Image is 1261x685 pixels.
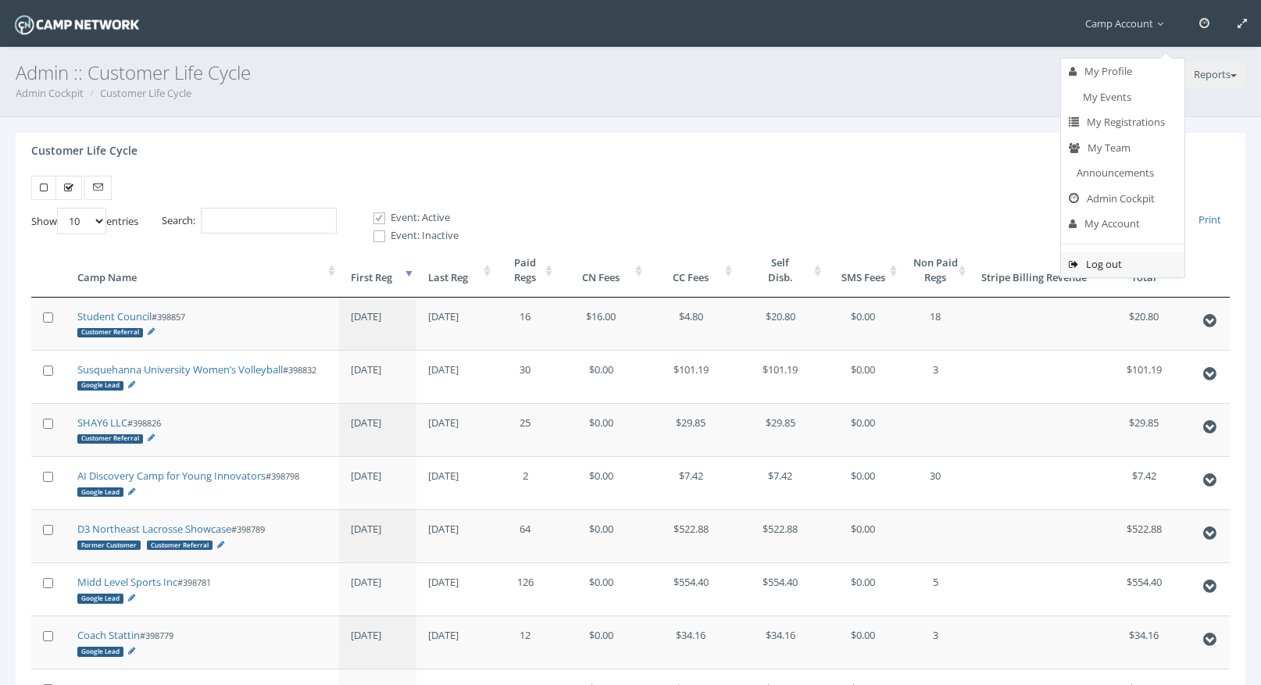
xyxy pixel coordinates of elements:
td: $554.40 [646,562,736,615]
td: 30 [495,350,556,403]
td: $0.00 [825,403,901,456]
td: $20.80 [1098,298,1189,350]
div: Former Customer [77,541,141,550]
td: [DATE] [339,298,416,350]
th: Camp Name: activate to sort column ascending [66,244,339,297]
small: #398857 [77,311,185,337]
td: 25 [495,403,556,456]
div: Google Lead [77,381,123,391]
td: 2 [495,456,556,509]
td: $101.19 [736,350,826,403]
td: 5 [901,562,969,615]
span: Camp Account [1085,16,1171,30]
div: Customer Referral [77,328,143,337]
select: Showentries [57,208,106,234]
td: $7.42 [736,456,826,509]
th: SelfDisb.: activate to sort column ascending [736,244,826,297]
td: $554.40 [1098,562,1189,615]
a: D3 Northeast Lacrosse Showcase [77,522,231,536]
td: [DATE] [416,615,494,669]
a: SHAY6 LLC [77,416,127,430]
a: My Team [1061,135,1184,161]
th: Stripe Billing Revenue: activate to sort column ascending [970,244,1099,297]
th: Last Reg: activate to sort column ascending [416,244,494,297]
th: Non PaidRegs: activate to sort column ascending [901,244,969,297]
td: $0.00 [825,562,901,615]
td: [DATE] [339,403,416,456]
td: [DATE] [416,350,494,403]
small: #398826 [77,417,161,444]
label: Search: [162,208,337,234]
a: AI Discovery Camp for Young Innovators [77,469,266,483]
td: $101.19 [1098,350,1189,403]
td: $554.40 [736,562,826,615]
td: $0.00 [825,615,901,669]
a: My Profile [1061,59,1184,84]
td: $522.88 [736,509,826,562]
td: $34.16 [736,615,826,669]
span: Print [1198,212,1221,227]
td: $0.00 [556,615,646,669]
td: [DATE] [339,350,416,403]
th: CC Fees: activate to sort column ascending [646,244,736,297]
small: #398798 [77,470,299,497]
a: My Events [1061,84,1184,110]
a: Log out [1061,252,1184,277]
td: $0.00 [825,456,901,509]
td: [DATE] [416,562,494,615]
td: [DATE] [416,509,494,562]
td: $20.80 [736,298,826,350]
td: 64 [495,509,556,562]
label: Event: Inactive [360,228,459,244]
a: Midd Level Sports Inc [77,575,177,589]
a: Customer Life Cycle [100,86,191,100]
td: $0.00 [556,509,646,562]
a: Coach Stattin [77,628,140,642]
td: $0.00 [556,350,646,403]
td: [DATE] [416,298,494,350]
a: Student Council [77,309,152,323]
input: Search: [201,208,337,234]
td: $29.85 [736,403,826,456]
td: $29.85 [646,403,736,456]
h4: Customer Life Cycle [31,144,138,156]
td: $101.19 [646,350,736,403]
td: $0.00 [825,298,901,350]
td: [DATE] [339,562,416,615]
td: $0.00 [825,509,901,562]
h3: Admin :: Customer Life Cycle [16,62,1245,83]
button: Reports [1185,62,1245,87]
td: $0.00 [825,350,901,403]
a: My Account [1061,211,1184,237]
small: #398789 [77,523,265,550]
td: 3 [901,350,969,403]
img: Camp Network [12,11,142,38]
td: $16.00 [556,298,646,350]
label: Event: Active [360,210,459,226]
div: Google Lead [77,647,123,656]
td: $522.88 [1098,509,1189,562]
a: Announcements [1061,160,1184,186]
th: First Reg: activate to sort column ascending [339,244,416,297]
td: 16 [495,298,556,350]
a: Print [1190,208,1230,233]
small: #398832 [77,364,316,391]
a: Admin Cockpit [16,86,84,100]
label: Show entries [31,208,138,234]
div: Google Lead [77,594,123,603]
a: Admin Cockpit [1061,186,1184,212]
td: $7.42 [1098,456,1189,509]
td: $0.00 [556,456,646,509]
td: 18 [901,298,969,350]
th: SMS Fees: activate to sort column ascending [825,244,901,297]
td: $522.88 [646,509,736,562]
td: $34.16 [646,615,736,669]
small: #398781 [77,576,211,603]
th: PaidRegs: activate to sort column ascending [495,244,556,297]
div: Customer Referral [77,434,143,444]
td: 126 [495,562,556,615]
a: My Registrations [1061,109,1184,135]
td: 3 [901,615,969,669]
td: [DATE] [416,456,494,509]
td: $4.80 [646,298,736,350]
